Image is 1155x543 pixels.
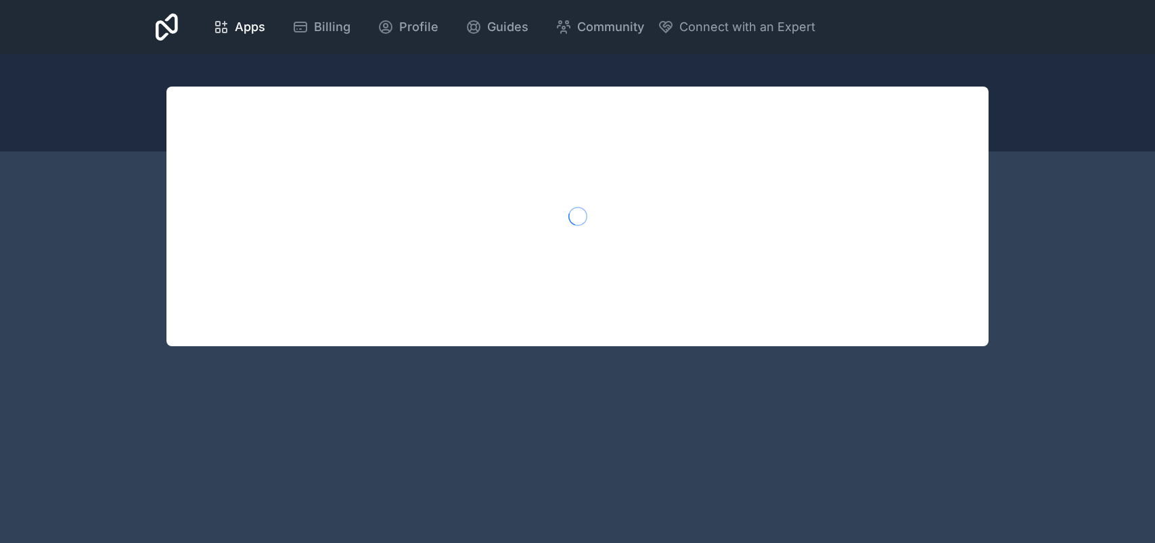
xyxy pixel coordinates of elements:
a: Guides [455,12,539,42]
span: Billing [314,18,350,37]
span: Guides [487,18,528,37]
a: Billing [281,12,361,42]
span: Apps [235,18,265,37]
a: Community [545,12,655,42]
a: Apps [202,12,276,42]
span: Profile [399,18,438,37]
span: Connect with an Expert [679,18,815,37]
button: Connect with an Expert [658,18,815,37]
a: Profile [367,12,449,42]
span: Community [577,18,644,37]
